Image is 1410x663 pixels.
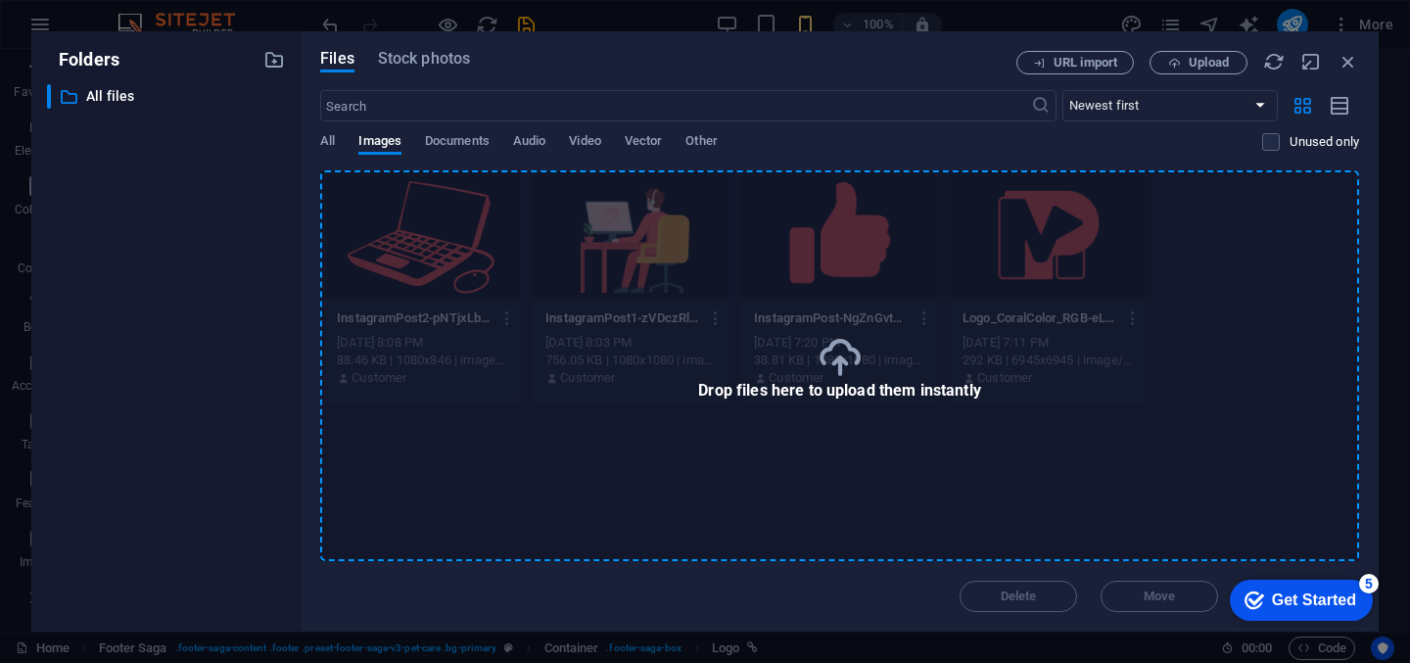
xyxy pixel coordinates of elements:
i: Reload [1263,51,1285,72]
span: Other [685,129,717,157]
i: Create new folder [263,49,285,71]
div: ​ [47,84,51,109]
span: URL import [1054,57,1117,69]
span: Drop files here to upload them instantly [698,382,981,400]
p: Folders [47,47,119,72]
span: Documents [425,129,490,157]
span: Images [358,129,401,157]
span: Vector [625,129,663,157]
span: Video [569,129,600,157]
span: Upload [1189,57,1229,69]
i: Minimize [1300,51,1322,72]
span: Files [320,47,354,71]
span: Audio [513,129,545,157]
button: Upload [1150,51,1247,74]
button: URL import [1016,51,1134,74]
div: Get Started [58,22,142,39]
div: 5 [145,4,164,24]
p: Displays only files that are not in use on the website. Files added during this session can still... [1290,133,1359,151]
div: Get Started 5 items remaining, 0% complete [16,10,159,51]
p: All files [86,85,249,108]
span: Stock photos [378,47,470,71]
i: Close [1338,51,1359,72]
input: Search [320,90,1030,121]
span: All [320,129,335,157]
